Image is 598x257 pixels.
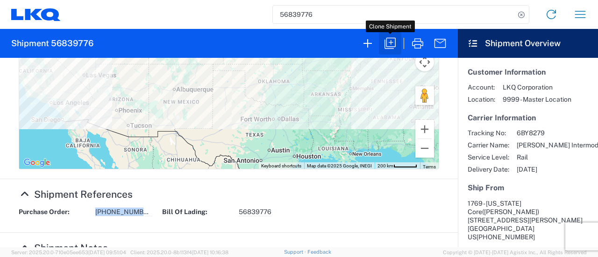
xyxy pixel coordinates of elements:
button: Zoom in [415,120,434,139]
header: Shipment Overview [458,29,598,58]
span: Carrier Name: [468,141,509,149]
h5: Customer Information [468,68,588,76]
span: Delivery Date: [468,165,509,174]
input: Shipment, tracking or reference number [273,6,515,23]
span: 200 km [377,163,393,168]
span: [STREET_ADDRESS][PERSON_NAME] [468,216,583,224]
span: 9999 - Master Location [503,95,571,104]
span: [DATE] 10:16:38 [192,250,228,255]
span: 1769-3238-154 [95,208,152,216]
strong: Bill Of Lading: [162,208,232,216]
button: Map camera controls [415,53,434,71]
span: Copyright © [DATE]-[DATE] Agistix Inc., All Rights Reserved [443,248,587,257]
span: Location: [468,95,495,104]
img: Google [21,157,52,169]
a: Hide Details [19,242,108,254]
button: Zoom out [415,139,434,158]
button: Map Scale: 200 km per 47 pixels [375,162,420,169]
a: Feedback [307,249,331,255]
span: LKQ Corporation [503,83,571,91]
span: Tracking No: [468,129,509,137]
span: [DATE] 09:51:04 [88,250,126,255]
span: Account: [468,83,495,91]
a: Terms [423,164,436,169]
span: ([PERSON_NAME]) [482,208,539,215]
span: Service Level: [468,153,509,161]
button: Drag Pegman onto the map to open Street View [415,86,434,105]
a: Support [284,249,307,255]
address: [GEOGRAPHIC_DATA] US [468,199,588,241]
a: Open this area in Google Maps (opens a new window) [21,157,52,169]
span: 1769 - [US_STATE] Core [468,200,521,215]
span: Map data ©2025 Google, INEGI [307,163,372,168]
h2: Shipment 56839776 [11,38,93,49]
a: Hide Details [19,188,133,200]
span: Client: 2025.20.0-8b113f4 [130,250,228,255]
h5: Carrier Information [468,113,588,122]
span: Server: 2025.20.0-710e05ee653 [11,250,126,255]
h5: Ship From [468,183,588,192]
strong: Purchase Order: [19,208,89,216]
button: Keyboard shortcuts [261,163,301,169]
span: [PHONE_NUMBER] [477,233,535,241]
span: 56839776 [239,208,271,216]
